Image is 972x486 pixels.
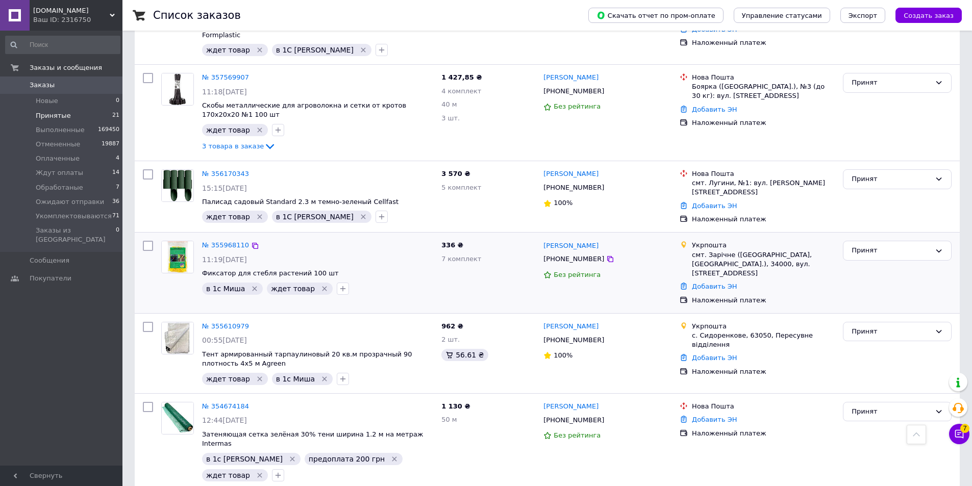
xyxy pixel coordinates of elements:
span: Ждут оплаты [36,168,83,177]
a: [PERSON_NAME] [543,169,599,179]
span: 7 [116,183,119,192]
div: Принят [852,245,931,256]
div: Принят [852,406,931,417]
span: Фиксатор для стебля растений 100 шт [202,269,339,277]
div: Нова Пошта [692,402,835,411]
span: Укомплектовываются [36,212,112,221]
a: Скобы металлические для агроволокна и сетки от кротов 170х20х20 №1 100 шт [202,101,406,119]
button: Управление статусами [734,8,830,23]
span: 19887 [102,140,119,149]
a: Тент армированный тарпаулиновый 20 кв.м прозрачный 90 плотность 4х5 м Agreen [202,350,412,368]
span: [PHONE_NUMBER] [543,416,604,424]
span: 4 [116,154,119,163]
span: Заказы из [GEOGRAPHIC_DATA] [36,226,116,244]
span: 3 товара в заказе [202,142,264,150]
span: 100% [554,199,572,207]
span: 3 шт. [441,114,460,122]
span: 0 [116,226,119,244]
svg: Удалить метку [256,471,264,479]
svg: Удалить метку [256,213,264,221]
input: Поиск [5,36,120,54]
a: Фото товару [161,169,194,202]
div: Наложенный платеж [692,296,835,305]
span: 50 м [441,416,457,423]
div: Наложенный платеж [692,367,835,376]
div: Нова Пошта [692,169,835,178]
div: Укрпошта [692,322,835,331]
span: Создать заказ [904,12,954,19]
svg: Удалить метку [251,285,259,293]
img: Фото товару [162,241,193,273]
span: Экспорт [849,12,877,19]
span: 7 [960,421,969,430]
span: Заборчик декоративный садовый 7 секций 3.2 м коричневый Formplastic [202,21,417,39]
span: в 1С [PERSON_NAME] [276,213,354,221]
div: 56.61 ₴ [441,349,488,361]
a: 3 товара в заказе [202,142,276,150]
svg: Удалить метку [359,213,367,221]
span: в 1с [PERSON_NAME] [206,455,283,463]
div: Принят [852,78,931,88]
span: ждет товар [206,471,250,479]
a: Фото товару [161,241,194,273]
div: Наложенный платеж [692,429,835,438]
img: Фото товару [162,402,193,434]
span: [PHONE_NUMBER] [543,184,604,191]
span: 1 427,85 ₴ [441,73,482,81]
span: [PHONE_NUMBER] [543,336,604,344]
a: № 354674184 [202,402,249,410]
div: смт. Лугини, №1: вул. [PERSON_NAME][STREET_ADDRESS] [692,178,835,197]
a: [PERSON_NAME] [543,402,599,412]
div: смт. Зарічне ([GEOGRAPHIC_DATA], [GEOGRAPHIC_DATA].), 34000, вул. [STREET_ADDRESS] [692,250,835,278]
div: Принят [852,326,931,337]
a: № 356170343 [202,170,249,177]
div: Наложенный платеж [692,215,835,224]
span: Без рейтинга [554,431,601,439]
span: 14 [112,168,119,177]
a: Добавить ЭН [692,354,737,362]
span: 5 комплект [441,184,481,191]
svg: Удалить метку [320,285,329,293]
svg: Удалить метку [359,46,367,54]
span: Управление статусами [742,12,822,19]
svg: Удалить метку [390,455,398,463]
span: Покупатели [30,274,71,283]
button: Экспорт [840,8,885,23]
span: ждет товар [206,126,250,134]
a: № 355968110 [202,241,249,249]
span: 169450 [98,125,119,135]
a: Фото товару [161,322,194,354]
span: [PHONE_NUMBER] [543,255,604,263]
img: Фото товару [162,170,193,201]
div: Наложенный платеж [692,118,835,127]
span: 7 комплект [441,255,481,263]
a: Добавить ЭН [692,416,737,423]
a: Добавить ЭН [692,283,737,290]
span: 40 м [441,100,457,108]
a: Добавить ЭН [692,106,737,113]
svg: Удалить метку [256,46,264,54]
span: Без рейтинга [554,271,601,278]
span: Обработаные [36,183,83,192]
a: № 355610979 [202,322,249,330]
span: Оплаченные [36,154,80,163]
span: Agroretail.com.ua [33,6,110,15]
span: Скачать отчет по пром-оплате [596,11,715,20]
span: 15:15[DATE] [202,184,247,192]
span: Выполненные [36,125,85,135]
span: предоплата 200 грн [309,455,385,463]
a: № 357569907 [202,73,249,81]
a: [PERSON_NAME] [543,322,599,331]
span: в 1с Миша [276,375,315,383]
a: Затеняющая сетка зелёная 30% тени ширина 1.2 м на метраж Intermas [202,430,423,448]
div: Боярка ([GEOGRAPHIC_DATA].), №3 (до 30 кг): вул. [STREET_ADDRESS] [692,82,835,100]
span: ждет товар [206,375,250,383]
a: [PERSON_NAME] [543,241,599,251]
span: ждет товар [206,213,250,221]
a: Палисад садовый Standard 2.3 м темно-зеленый Cellfast [202,198,398,206]
span: [PHONE_NUMBER] [543,87,604,95]
span: Отмененные [36,140,80,149]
